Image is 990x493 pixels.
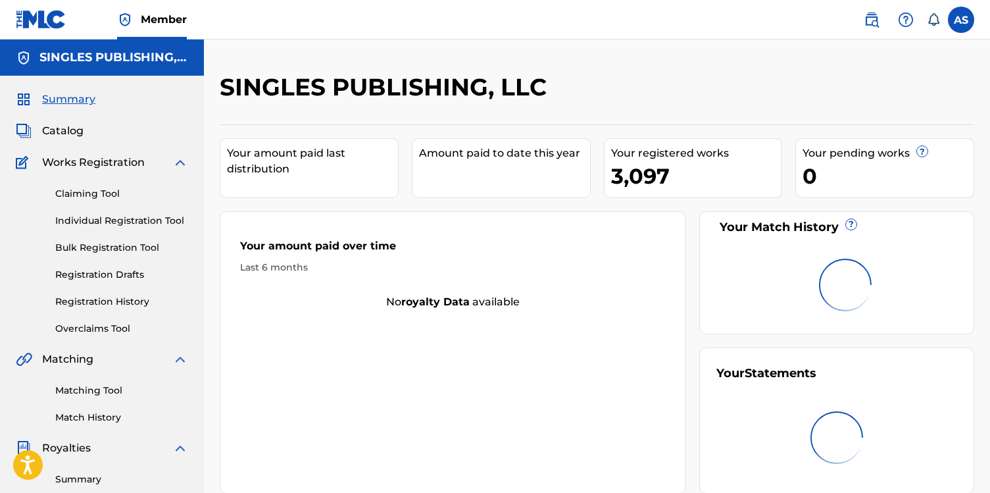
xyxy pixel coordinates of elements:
img: Accounts [16,50,32,66]
img: expand [172,440,188,456]
a: Matching Tool [55,384,188,398]
span: Works Registration [42,155,145,170]
span: ? [917,146,928,157]
div: Help [893,7,919,33]
a: Public Search [858,7,885,33]
div: Your amount paid over time [240,238,666,261]
strong: royalty data [401,296,470,308]
h2: SINGLES PUBLISHING, LLC [220,72,553,102]
a: Overclaims Tool [55,322,188,336]
div: Your pending works [803,145,974,161]
a: CatalogCatalog [16,123,84,139]
h5: SINGLES PUBLISHING, LLC [39,50,188,65]
a: Match History [55,411,188,425]
span: Summary [42,91,95,107]
span: Member [141,12,187,27]
div: Your Match History [716,219,957,236]
a: Summary [55,473,188,486]
iframe: Chat Widget [924,430,990,493]
div: Your Statements [716,365,816,382]
div: 3,097 [611,161,782,191]
img: search [864,12,879,28]
a: Registration Drafts [55,268,188,282]
div: Your amount paid last distribution [227,145,398,177]
img: expand [172,351,188,367]
img: Royalties [16,440,32,456]
a: Claiming Tool [55,187,188,201]
span: Catalog [42,123,84,139]
span: Matching [42,351,93,367]
div: No available [220,294,685,310]
a: Registration History [55,295,188,309]
img: MLC Logo [16,10,66,29]
div: Last 6 months [240,261,666,274]
div: Notifications [927,13,940,26]
img: help [898,12,914,28]
img: preloader [810,411,863,464]
img: expand [172,155,188,170]
div: Amount paid to date this year [419,145,590,161]
img: Works Registration [16,155,33,170]
div: Your registered works [611,145,782,161]
span: Royalties [42,440,91,456]
img: Catalog [16,123,32,139]
span: ? [846,219,856,230]
img: Matching [16,351,32,367]
div: 0 [803,161,974,191]
a: Individual Registration Tool [55,214,188,228]
a: SummarySummary [16,91,95,107]
img: Top Rightsholder [117,12,133,28]
img: preloader [819,259,872,311]
img: Summary [16,91,32,107]
a: Bulk Registration Tool [55,241,188,255]
div: User Menu [948,7,974,33]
